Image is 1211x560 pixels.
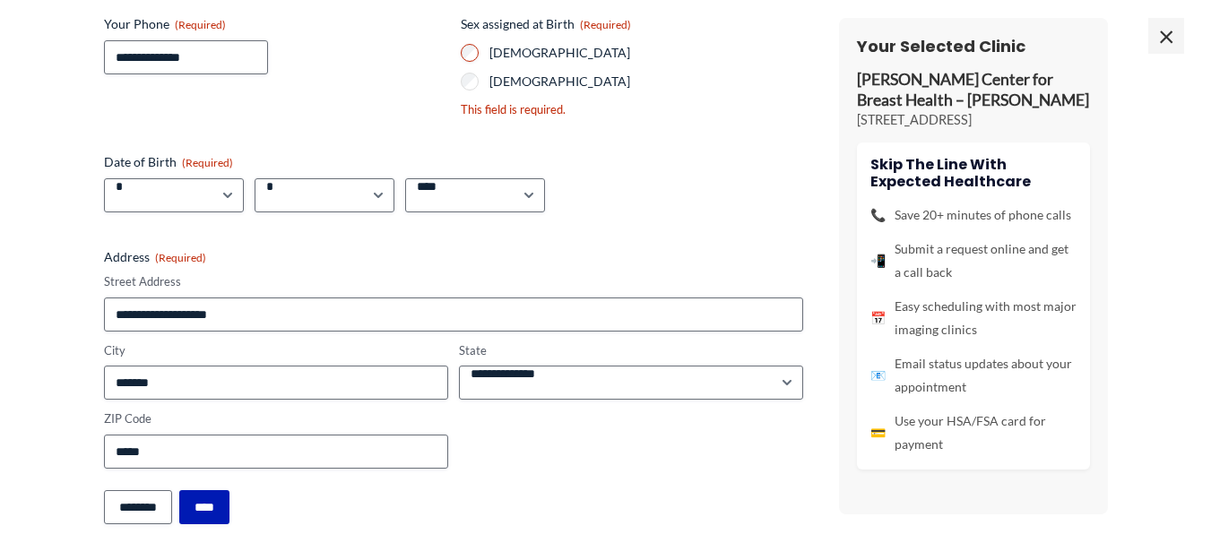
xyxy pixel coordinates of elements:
span: 📧 [870,364,886,387]
li: Submit a request online and get a call back [870,237,1077,284]
legend: Date of Birth [104,153,233,171]
span: 📲 [870,249,886,272]
span: 📅 [870,306,886,330]
label: [DEMOGRAPHIC_DATA] [489,44,803,62]
label: State [459,342,803,359]
h4: Skip the line with Expected Healthcare [870,156,1077,190]
li: Save 20+ minutes of phone calls [870,203,1077,227]
span: (Required) [175,18,226,31]
h3: Your Selected Clinic [857,36,1090,56]
span: 📞 [870,203,886,227]
label: ZIP Code [104,410,448,427]
p: [STREET_ADDRESS] [857,111,1090,129]
p: [PERSON_NAME] Center for Breast Health – [PERSON_NAME] [857,70,1090,111]
label: City [104,342,448,359]
li: Email status updates about your appointment [870,352,1077,399]
span: (Required) [155,251,206,264]
label: Street Address [104,273,803,290]
span: 💳 [870,421,886,444]
legend: Sex assigned at Birth [461,15,631,33]
span: × [1148,18,1184,54]
li: Easy scheduling with most major imaging clinics [870,295,1077,341]
label: Your Phone [104,15,446,33]
div: This field is required. [461,101,803,118]
legend: Address [104,248,206,266]
span: (Required) [182,156,233,169]
span: (Required) [580,18,631,31]
label: [DEMOGRAPHIC_DATA] [489,73,803,90]
li: Use your HSA/FSA card for payment [870,409,1077,456]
